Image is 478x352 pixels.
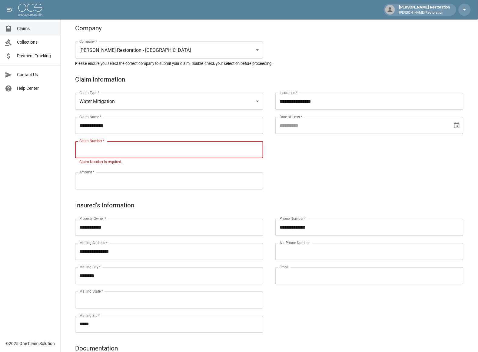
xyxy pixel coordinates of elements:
div: [PERSON_NAME] Restoration [397,4,453,15]
label: Mailing Address [79,240,108,246]
button: open drawer [4,4,16,16]
img: ocs-logo-white-transparent.png [18,4,42,16]
label: Phone Number [280,216,306,221]
h5: Please ensure you select the correct company to submit your claim. Double-check your selection be... [75,61,463,66]
p: [PERSON_NAME] Restoration [399,10,450,15]
label: Date of Loss [280,114,302,119]
p: Claim Number is required. [79,159,259,165]
div: Water Mitigation [75,93,263,110]
span: Payment Tracking [17,53,55,59]
label: Mailing Zip [79,313,100,318]
label: Amount [79,170,95,175]
label: Company [79,39,97,44]
label: Email [280,265,289,270]
span: Contact Us [17,72,55,78]
label: Property Owner [79,216,106,221]
label: Claim Type [79,90,100,95]
button: Choose date [451,119,463,132]
label: Alt. Phone Number [280,240,310,246]
span: Claims [17,25,55,32]
label: Claim Number [79,139,105,144]
span: Help Center [17,85,55,92]
span: Collections [17,39,55,45]
label: Mailing City [79,265,101,270]
div: © 2025 One Claim Solution [5,341,55,347]
label: Insurance [280,90,297,95]
label: Mailing State [79,289,103,294]
div: [PERSON_NAME] Restoration - [GEOGRAPHIC_DATA] [75,42,263,59]
label: Claim Name [79,114,101,119]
